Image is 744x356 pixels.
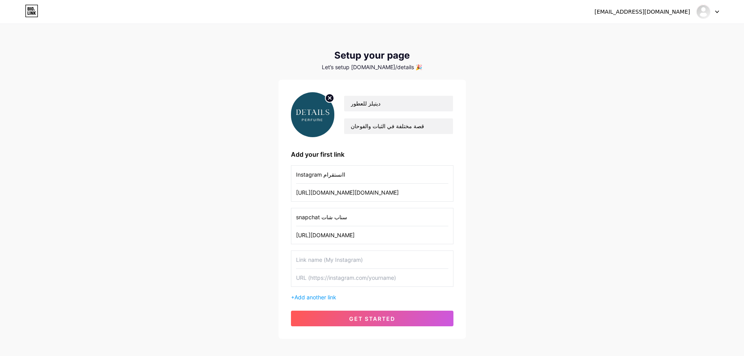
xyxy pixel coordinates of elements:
div: Add your first link [291,150,453,159]
button: get started [291,311,453,326]
img: profile pic [291,92,335,137]
div: [EMAIL_ADDRESS][DOMAIN_NAME] [594,8,690,16]
input: URL (https://instagram.com/yourname) [296,269,448,286]
span: get started [349,315,395,322]
div: Let’s setup [DOMAIN_NAME]/details 🎉 [278,64,466,70]
div: Setup your page [278,50,466,61]
span: Add another link [294,294,336,301]
input: Link name (My Instagram) [296,166,448,183]
img: details [696,4,711,19]
input: URL (https://instagram.com/yourname) [296,184,448,201]
input: URL (https://instagram.com/yourname) [296,226,448,244]
input: Link name (My Instagram) [296,208,448,226]
input: Link name (My Instagram) [296,251,448,268]
div: + [291,293,453,301]
input: Your name [344,96,453,111]
input: bio [344,118,453,134]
